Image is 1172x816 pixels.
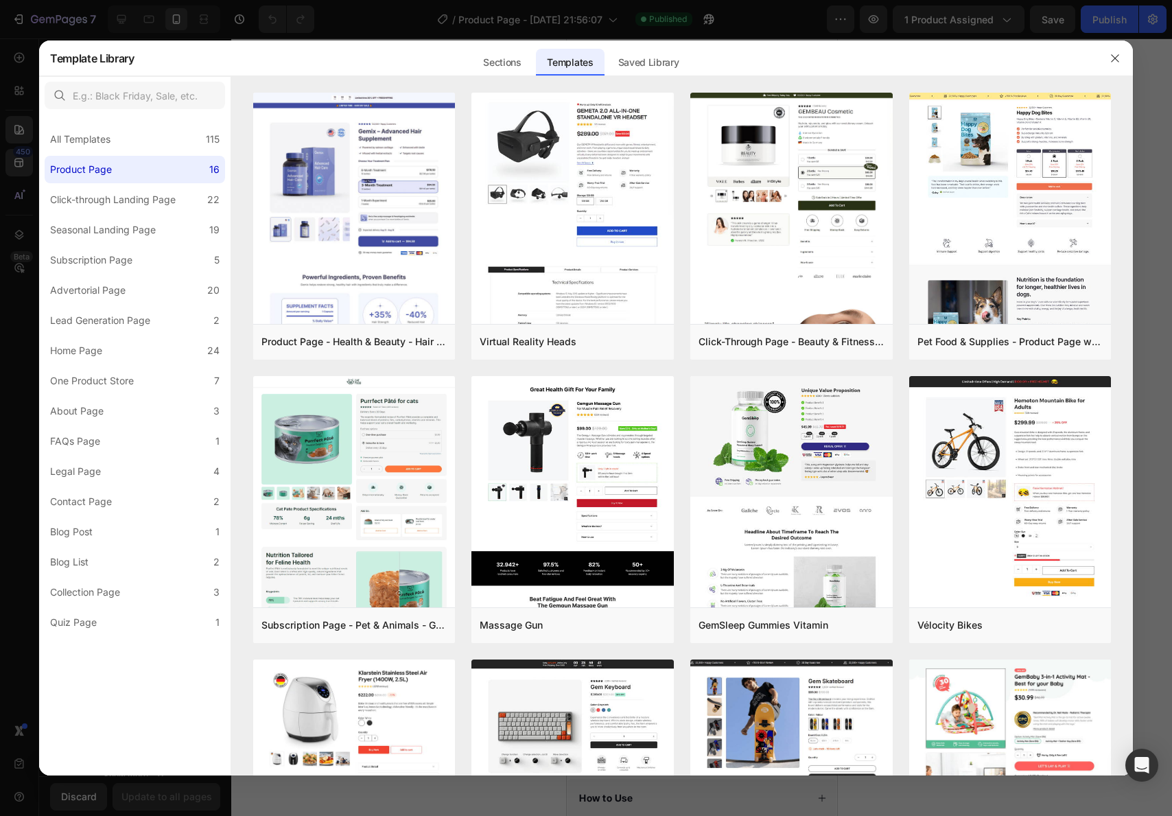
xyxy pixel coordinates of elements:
img: Trustoo.png [27,327,43,343]
strong: How to Use [12,754,66,765]
div: 22 [207,191,220,208]
span: Mobile ( 394 px) [75,7,134,21]
div: Seasonal Landing Page [50,222,156,238]
div: Open Intercom Messenger [1125,749,1158,782]
div: All Templates [50,131,110,148]
div: Blog Post [50,524,93,540]
div: Blog List [50,554,89,570]
h2: Template Library [50,40,134,76]
div: Sections [472,49,532,76]
div: Subscription Page [50,252,132,268]
div: 2 [213,554,220,570]
div: 24 [207,342,220,359]
input: E.g.: Black Friday, Sale, etc. [45,82,225,109]
div: Vélocity Bikes [917,617,983,633]
div: Virtual Reality Heads [480,334,576,350]
div: Kaching Bundles [54,509,126,524]
div: Pet Food & Supplies - Product Page with Bundle [917,334,1103,350]
img: KachingBundles.png [27,509,43,526]
div: 16 [209,161,220,178]
div: Contact Page [50,493,112,510]
div: Click-Through Page - Beauty & Fitness - Cosmetic [699,334,884,350]
div: About Page [50,403,104,419]
div: FAQs Page [50,433,100,450]
div: Collection Page [50,584,120,601]
div: 20 [207,282,220,299]
div: 3 [213,584,220,601]
p: Sweatless is a fast-absorbing cream designed to stop excess sweat where it matters most. By creat... [12,632,259,719]
div: Legal Page [50,463,101,480]
div: 2 [213,312,220,329]
button: Kaching Bundles [16,501,137,534]
h2: Sweatless [10,357,260,386]
div: 1 [215,433,220,450]
div: 19 [209,222,220,238]
button: Add to cart [10,550,260,583]
p: Absorbs sweat instantly [25,414,150,431]
div: Product Page [50,161,112,178]
div: Home Page [50,342,102,359]
div: Subscription Page - Pet & Animals - Gem Cat Food - Style 4 [261,617,447,633]
button: Carousel Next Arrow [243,155,259,172]
div: 7 [214,373,220,389]
div: 115 [206,131,220,148]
div: Massage Gun [480,617,543,633]
button: Trustoo - Star Rating Widget [16,318,187,351]
div: One Product Store [50,373,134,389]
div: 1 [215,614,220,631]
div: 3 [213,403,220,419]
p: No more anxious sweating [25,467,150,484]
div: Templates [536,49,604,76]
div: Trustoo - Star Rating Widget [54,327,176,341]
div: Advertorial Page [50,282,126,299]
div: 1 [215,524,220,540]
div: Quiz Page [50,614,97,631]
div: 2 [213,493,220,510]
div: Saved Library [607,49,690,76]
div: 5 [214,252,220,268]
strong: What It Does [12,606,73,618]
div: Add to cart [102,561,168,573]
div: Click-through Landing Page [50,191,176,208]
div: GemSleep Gummies Vitamin [699,617,828,633]
div: Lead Generation Page [50,312,150,329]
p: Keeps skin dry & comfortable [25,440,150,457]
p: Anti Sweat Cream [12,387,259,403]
div: Product Page - Health & Beauty - Hair Supplement [261,334,447,350]
div: 4 [213,463,220,480]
